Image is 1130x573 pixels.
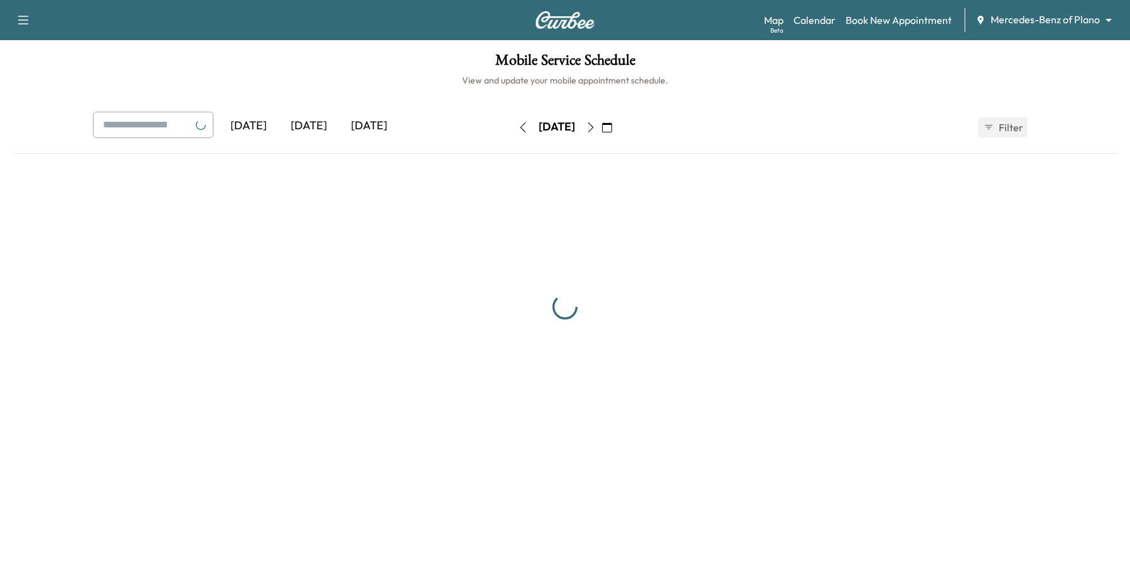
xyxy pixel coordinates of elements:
[770,26,783,35] div: Beta
[339,112,399,141] div: [DATE]
[846,13,952,28] a: Book New Appointment
[279,112,339,141] div: [DATE]
[794,13,836,28] a: Calendar
[764,13,783,28] a: MapBeta
[539,119,575,135] div: [DATE]
[13,53,1117,74] h1: Mobile Service Schedule
[991,13,1100,27] span: Mercedes-Benz of Plano
[535,11,595,29] img: Curbee Logo
[218,112,279,141] div: [DATE]
[999,120,1021,135] span: Filter
[13,74,1117,87] h6: View and update your mobile appointment schedule.
[978,117,1027,137] button: Filter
